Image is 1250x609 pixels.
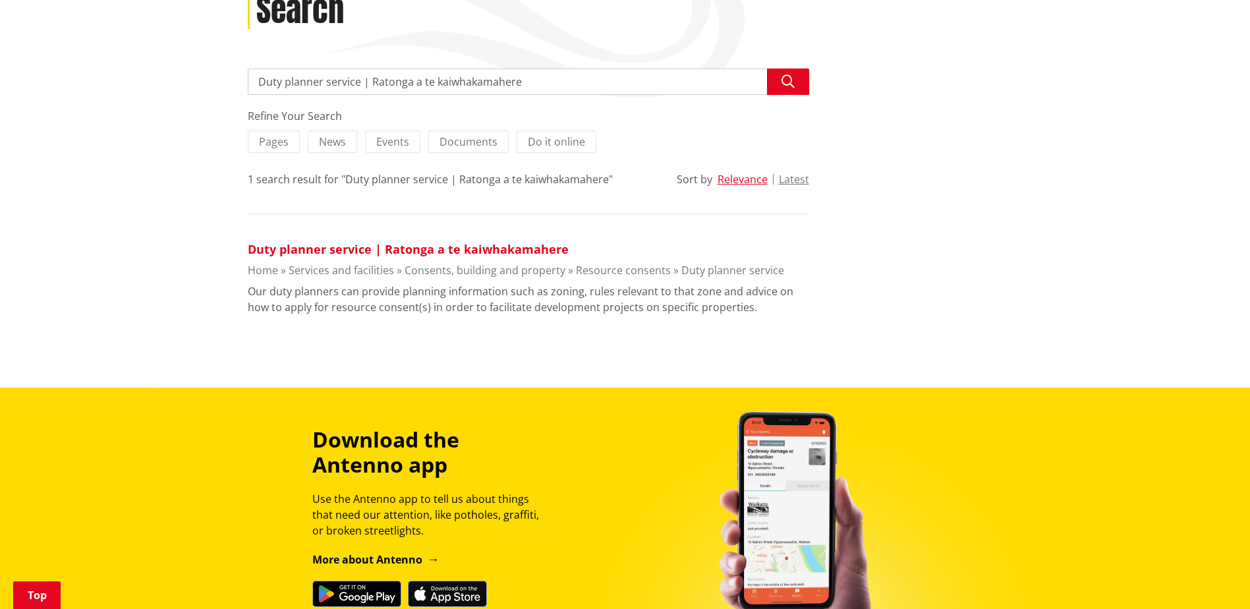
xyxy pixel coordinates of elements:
[376,134,409,149] span: Events
[440,134,497,149] span: Documents
[408,581,487,607] img: Download on the App Store
[405,263,565,277] a: Consents, building and property
[13,581,61,609] a: Top
[528,134,585,149] span: Do it online
[312,491,551,538] p: Use the Antenno app to tell us about things that need our attention, like potholes, graffiti, or ...
[248,241,569,257] a: Duty planner service | Ratonga a te kaiwhakamahere
[259,134,289,149] span: Pages
[312,552,440,567] a: More about Antenno
[289,263,394,277] a: Services and facilities
[312,427,551,478] h3: Download the Antenno app
[319,134,346,149] span: News
[1189,554,1237,601] iframe: Messenger Launcher
[718,173,768,185] button: Relevance
[576,263,671,277] a: Resource consents
[248,108,809,124] div: Refine Your Search
[248,171,613,187] div: 1 search result for "Duty planner service | Ratonga a te kaiwhakamahere"
[779,173,809,185] button: Latest
[677,171,712,187] div: Sort by
[681,263,784,277] a: Duty planner service
[248,263,278,277] a: Home
[312,581,401,607] img: Get it on Google Play
[248,69,809,95] input: Search input
[248,283,809,315] p: Our duty planners can provide planning information such as zoning, rules relevant to that zone an...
